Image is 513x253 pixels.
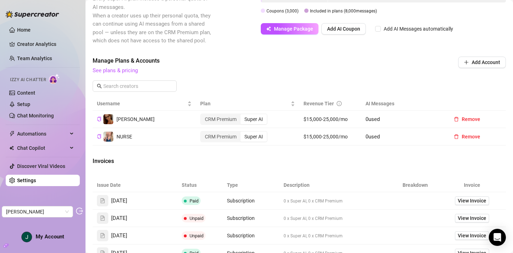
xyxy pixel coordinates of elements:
[201,132,240,142] div: CRM Premium
[337,101,342,106] span: info-circle
[458,232,486,239] span: View Invoice
[448,131,486,142] button: Remove
[97,117,102,122] button: Copy Creator ID
[93,67,138,74] a: See plans & pricing
[9,131,15,137] span: thunderbolt
[279,178,393,192] th: Description
[284,233,343,238] span: 0 x Super AI, 0 x CRM Premium
[454,117,459,122] span: delete
[261,23,318,35] button: Manage Package
[93,157,212,165] span: Invoices
[6,206,69,217] span: Jenny Willson
[284,199,343,204] span: 0 x Super AI, 0 x CRM Premium
[274,26,313,32] span: Manage Package
[49,74,60,84] img: AI Chatter
[240,132,267,142] div: Super AI
[111,197,127,205] span: [DATE]
[327,26,360,32] span: Add AI Coupon
[200,114,268,125] div: segmented control
[458,197,486,205] span: View Invoice
[240,114,267,124] div: Super AI
[223,192,279,210] td: Subscription
[17,101,30,107] a: Setup
[454,134,459,139] span: delete
[100,233,105,238] span: file-text
[100,216,105,221] span: file-text
[464,60,469,65] span: plus
[384,25,453,33] div: Add AI Messages automatically
[321,23,366,35] button: Add AI Coupon
[116,116,155,122] span: [PERSON_NAME]
[111,214,127,223] span: [DATE]
[393,178,438,192] th: Breakdown
[455,231,489,240] a: View Invoice
[17,163,65,169] a: Discover Viral Videos
[17,90,35,96] a: Content
[361,97,444,111] th: AI Messages
[103,132,113,142] img: NURSE
[17,113,54,118] a: Chat Monitoring
[190,233,203,238] span: Unpaid
[462,116,480,122] span: Remove
[279,192,393,210] td: 0 x Super AI, 0 x CRM Premium
[458,214,486,222] span: View Invoice
[17,128,68,139] span: Automations
[366,116,380,122] span: 0 used
[97,134,102,139] button: Copy Creator ID
[266,9,299,14] span: Coupons ( 3,000 )
[100,198,105,203] span: file-text
[489,229,506,246] div: Open Intercom Messenger
[455,196,489,205] a: View Invoice
[22,232,32,242] img: ACg8ocJK9C1AJi1Ele02PD8RayE-wgoRVCRRMojwdkf7W8JsNhw7ow=s96-c
[17,56,52,61] a: Team Analytics
[455,214,489,222] a: View Invoice
[284,216,343,221] span: 0 x Super AI, 0 x CRM Premium
[462,134,480,139] span: Remove
[438,178,506,192] th: Invoice
[200,100,289,107] span: Plan
[310,9,377,14] span: Included in plans ( 8,000 messages)
[9,146,14,151] img: Chat Copilot
[366,133,380,140] span: 0 used
[97,100,186,107] span: Username
[36,233,64,240] span: My Account
[93,57,410,65] span: Manage Plans & Accounts
[93,97,196,111] th: Username
[304,101,334,106] span: Revenue Tier
[190,198,198,204] span: Paid
[97,117,102,121] span: copy
[201,114,240,124] div: CRM Premium
[177,178,223,192] th: Status
[223,210,279,227] td: Subscription
[111,232,127,240] span: [DATE]
[448,114,486,125] button: Remove
[17,38,74,50] a: Creator Analytics
[299,111,361,128] td: $15,000-25,000/mo
[4,243,9,248] span: build
[279,210,393,227] td: 0 x Super AI, 0 x CRM Premium
[103,82,167,90] input: Search creators
[458,57,506,68] button: Add Account
[97,84,102,89] span: search
[200,131,268,142] div: segmented control
[190,216,203,221] span: Unpaid
[103,114,113,124] img: Jenny
[6,11,59,18] img: logo-BBDzfeDw.svg
[472,59,500,65] span: Add Account
[10,77,46,83] span: Izzy AI Chatter
[116,134,132,139] span: NURSE
[93,178,177,192] th: Issue Date
[97,134,102,139] span: copy
[17,142,68,154] span: Chat Copilot
[279,227,393,244] td: 0 x Super AI, 0 x CRM Premium
[223,227,279,244] td: Subscription
[223,178,279,192] th: Type
[76,207,83,215] span: logout
[17,178,36,183] a: Settings
[299,128,361,146] td: $15,000-25,000/mo
[17,27,31,33] a: Home
[196,97,299,111] th: Plan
